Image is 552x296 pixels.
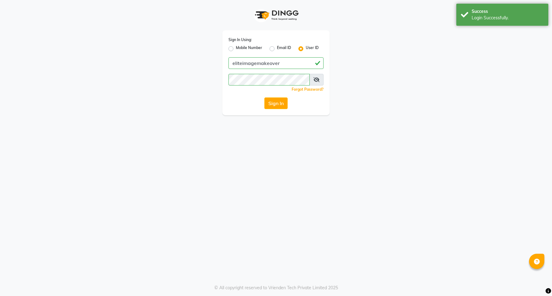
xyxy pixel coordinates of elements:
label: Sign In Using: [228,37,252,43]
input: Username [228,57,324,69]
div: Success [472,8,544,15]
label: Mobile Number [236,45,262,52]
label: User ID [306,45,319,52]
label: Email ID [277,45,291,52]
img: logo1.svg [251,6,301,24]
input: Username [228,74,310,85]
button: Sign In [264,97,288,109]
div: Login Successfully. [472,15,544,21]
iframe: chat widget [526,271,546,290]
a: Forgot Password? [292,87,324,92]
